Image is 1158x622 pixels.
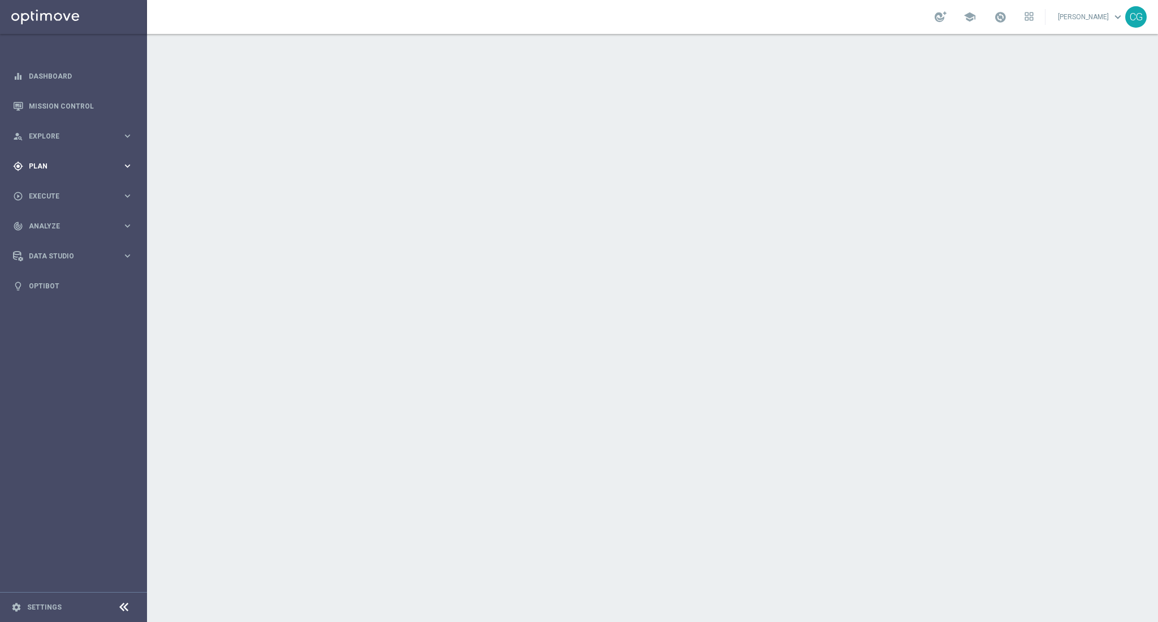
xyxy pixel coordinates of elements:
[963,11,976,23] span: school
[13,191,23,201] i: play_circle_outline
[12,132,133,141] button: person_search Explore keyboard_arrow_right
[29,61,133,91] a: Dashboard
[13,281,23,291] i: lightbulb
[29,193,122,200] span: Execute
[13,271,133,301] div: Optibot
[122,250,133,261] i: keyboard_arrow_right
[29,163,122,170] span: Plan
[29,223,122,230] span: Analyze
[12,162,133,171] button: gps_fixed Plan keyboard_arrow_right
[122,221,133,231] i: keyboard_arrow_right
[29,271,133,301] a: Optibot
[122,131,133,141] i: keyboard_arrow_right
[27,604,62,611] a: Settings
[13,161,23,171] i: gps_fixed
[29,133,122,140] span: Explore
[13,91,133,121] div: Mission Control
[122,191,133,201] i: keyboard_arrow_right
[12,192,133,201] button: play_circle_outline Execute keyboard_arrow_right
[12,252,133,261] button: Data Studio keyboard_arrow_right
[13,191,122,201] div: Execute
[1125,6,1147,28] div: CG
[11,602,21,612] i: settings
[122,161,133,171] i: keyboard_arrow_right
[29,253,122,260] span: Data Studio
[29,91,133,121] a: Mission Control
[13,71,23,81] i: equalizer
[1112,11,1124,23] span: keyboard_arrow_down
[13,131,23,141] i: person_search
[13,61,133,91] div: Dashboard
[13,251,122,261] div: Data Studio
[12,102,133,111] button: Mission Control
[13,161,122,171] div: Plan
[13,221,122,231] div: Analyze
[1057,8,1125,25] a: [PERSON_NAME]keyboard_arrow_down
[13,131,122,141] div: Explore
[12,282,133,291] button: lightbulb Optibot
[12,72,133,81] button: equalizer Dashboard
[13,221,23,231] i: track_changes
[12,222,133,231] button: track_changes Analyze keyboard_arrow_right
